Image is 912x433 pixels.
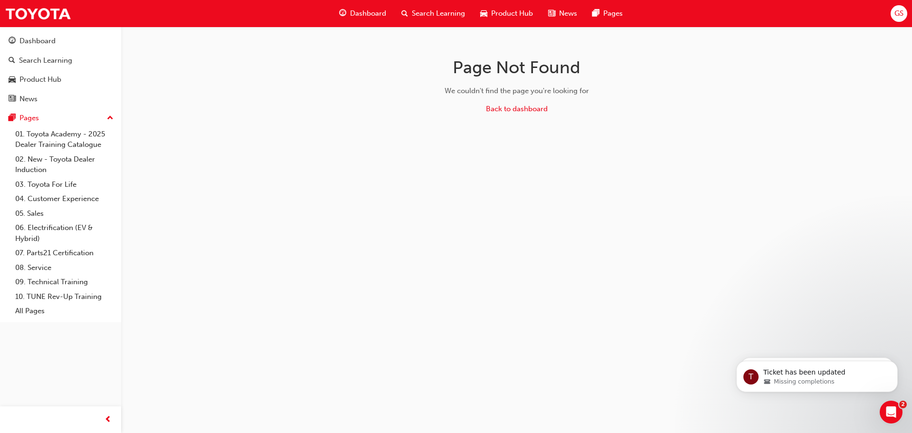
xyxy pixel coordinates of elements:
a: 04. Customer Experience [11,192,117,206]
span: pages-icon [592,8,599,19]
div: Product Hub [19,74,61,85]
a: guage-iconDashboard [332,4,394,23]
a: 10. TUNE Rev-Up Training [11,289,117,304]
span: 2 [899,401,907,408]
span: search-icon [401,8,408,19]
span: Search Learning [412,8,465,19]
div: Pages [19,113,39,124]
span: pages-icon [9,114,16,123]
span: car-icon [9,76,16,84]
a: 09. Technical Training [11,275,117,289]
a: Product Hub [4,71,117,88]
span: prev-icon [104,414,112,426]
span: GS [894,8,903,19]
a: Dashboard [4,32,117,50]
a: News [4,90,117,108]
span: car-icon [480,8,487,19]
button: Pages [4,109,117,127]
iframe: Intercom live chat [880,401,902,423]
h1: Page Not Found [366,57,667,78]
span: Pages [603,8,623,19]
a: news-iconNews [541,4,585,23]
a: 03. Toyota For Life [11,177,117,192]
a: search-iconSearch Learning [394,4,473,23]
img: Trak [5,3,71,24]
span: up-icon [107,112,114,125]
a: 02. New - Toyota Dealer Induction [11,152,117,177]
span: search-icon [9,57,15,65]
button: GS [891,5,907,22]
a: 05. Sales [11,206,117,221]
span: News [559,8,577,19]
a: car-iconProduct Hub [473,4,541,23]
a: All Pages [11,304,117,318]
a: 01. Toyota Academy - 2025 Dealer Training Catalogue [11,127,117,152]
a: 08. Service [11,260,117,275]
a: 07. Parts21 Certification [11,246,117,260]
div: We couldn't find the page you're looking for [366,86,667,96]
span: Product Hub [491,8,533,19]
button: DashboardSearch LearningProduct HubNews [4,30,117,109]
a: pages-iconPages [585,4,630,23]
div: Dashboard [19,36,56,47]
a: Back to dashboard [486,105,548,113]
span: guage-icon [9,37,16,46]
div: Search Learning [19,55,72,66]
span: guage-icon [339,8,346,19]
span: news-icon [9,95,16,104]
a: 06. Electrification (EV & Hybrid) [11,221,117,246]
iframe: Intercom notifications message [722,341,912,407]
span: Dashboard [350,8,386,19]
a: Search Learning [4,52,117,69]
span: news-icon [548,8,555,19]
div: News [19,94,38,105]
